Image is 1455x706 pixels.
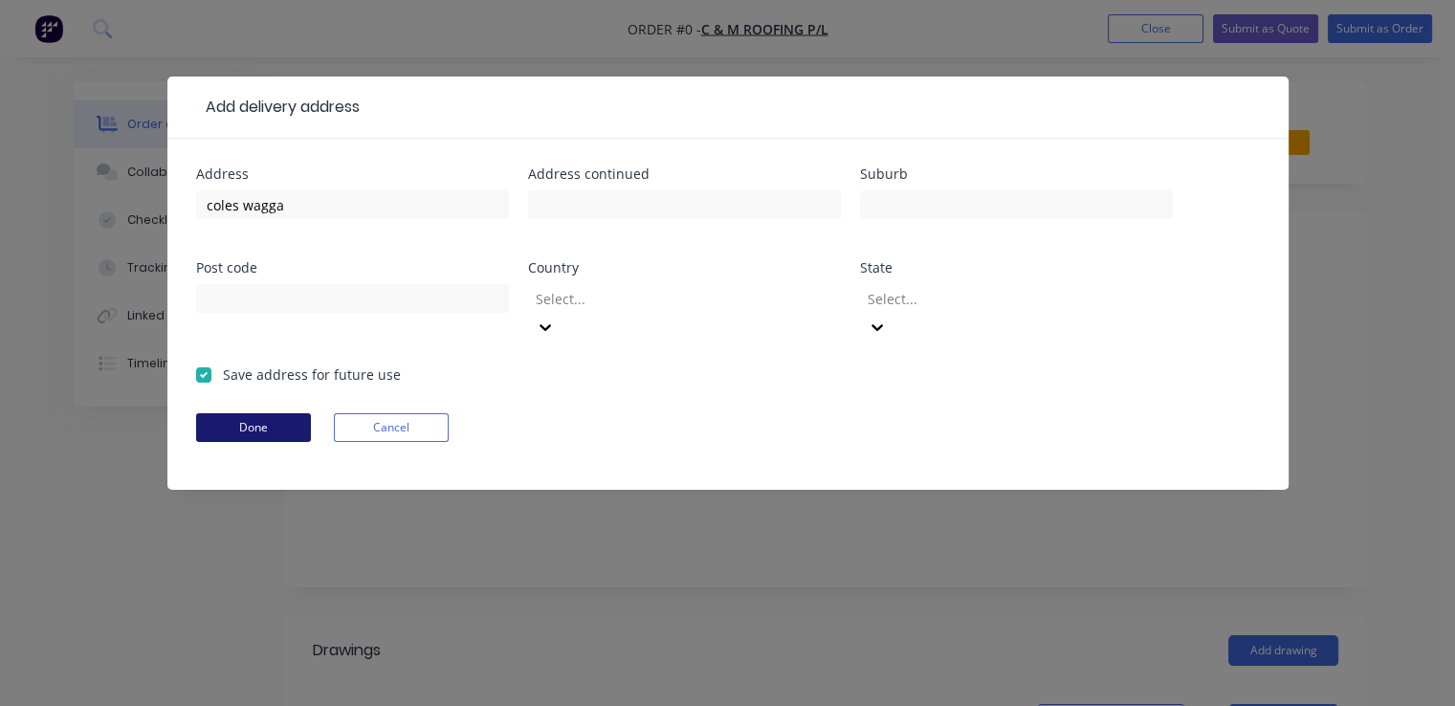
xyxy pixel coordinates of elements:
[334,413,449,442] button: Cancel
[196,261,509,275] div: Post code
[196,96,360,119] div: Add delivery address
[860,261,1173,275] div: State
[528,261,841,275] div: Country
[860,167,1173,181] div: Suburb
[528,167,841,181] div: Address continued
[196,413,311,442] button: Done
[196,167,509,181] div: Address
[223,364,401,385] label: Save address for future use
